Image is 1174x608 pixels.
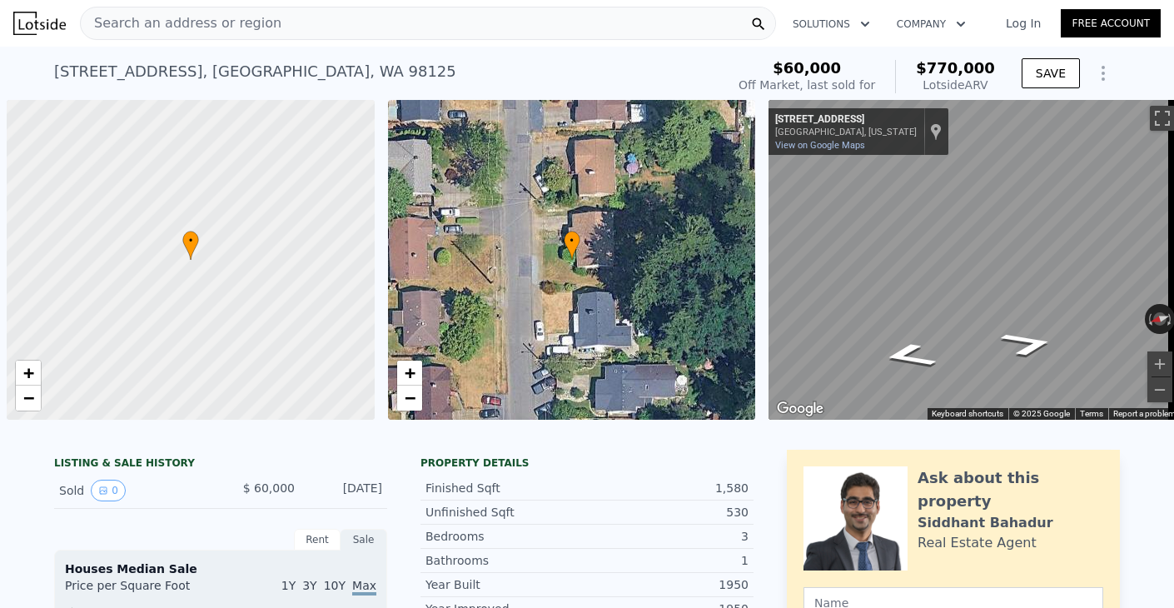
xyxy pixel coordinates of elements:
[59,480,207,501] div: Sold
[397,361,422,386] a: Zoom in
[425,480,587,496] div: Finished Sqft
[404,362,415,383] span: +
[916,77,995,93] div: Lotside ARV
[23,387,34,408] span: −
[65,561,376,577] div: Houses Median Sale
[773,398,828,420] a: Open this area in Google Maps (opens a new window)
[986,15,1061,32] a: Log In
[773,398,828,420] img: Google
[883,9,979,39] button: Company
[54,60,456,83] div: [STREET_ADDRESS] , [GEOGRAPHIC_DATA] , WA 98125
[739,77,875,93] div: Off Market, last sold for
[425,528,587,545] div: Bedrooms
[341,529,387,551] div: Sale
[564,233,580,248] span: •
[587,576,749,593] div: 1950
[1080,409,1103,418] a: Terms (opens in new tab)
[916,59,995,77] span: $770,000
[587,504,749,521] div: 530
[587,528,749,545] div: 3
[420,456,754,470] div: Property details
[425,504,587,521] div: Unfinished Sqft
[918,466,1103,513] div: Ask about this property
[1145,304,1154,334] button: Rotate counterclockwise
[397,386,422,411] a: Zoom out
[775,127,917,137] div: [GEOGRAPHIC_DATA], [US_STATE]
[13,12,66,35] img: Lotside
[773,59,841,77] span: $60,000
[858,337,960,375] path: Go North, 3rd Ave NE
[91,480,126,501] button: View historical data
[294,529,341,551] div: Rent
[81,13,281,33] span: Search an address or region
[324,579,346,592] span: 10Y
[1147,351,1172,376] button: Zoom in
[1147,377,1172,402] button: Zoom out
[425,552,587,569] div: Bathrooms
[918,533,1037,553] div: Real Estate Agent
[1013,409,1070,418] span: © 2025 Google
[182,233,199,248] span: •
[775,113,917,127] div: [STREET_ADDRESS]
[775,140,865,151] a: View on Google Maps
[16,386,41,411] a: Zoom out
[281,579,296,592] span: 1Y
[54,456,387,473] div: LISTING & SALE HISTORY
[23,362,34,383] span: +
[243,481,295,495] span: $ 60,000
[352,579,376,596] span: Max
[587,552,749,569] div: 1
[587,480,749,496] div: 1,580
[1061,9,1161,37] a: Free Account
[16,361,41,386] a: Zoom in
[302,579,316,592] span: 3Y
[1087,57,1120,90] button: Show Options
[425,576,587,593] div: Year Built
[182,231,199,260] div: •
[978,325,1079,362] path: Go South, 3rd Ave NE
[930,122,942,141] a: Show location on map
[65,577,221,604] div: Price per Square Foot
[779,9,883,39] button: Solutions
[404,387,415,408] span: −
[918,513,1053,533] div: Siddhant Bahadur
[564,231,580,260] div: •
[308,480,382,501] div: [DATE]
[1022,58,1080,88] button: SAVE
[932,408,1003,420] button: Keyboard shortcuts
